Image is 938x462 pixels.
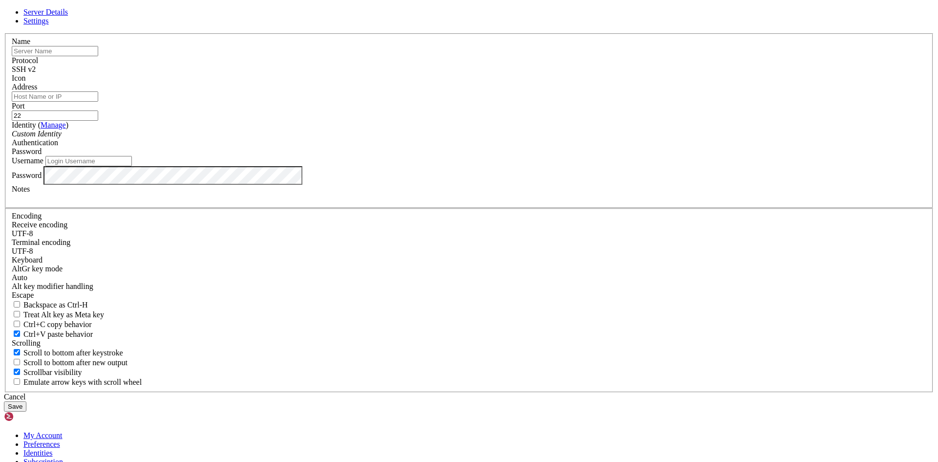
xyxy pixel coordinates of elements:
[23,440,60,448] a: Preferences
[12,339,41,347] label: Scrolling
[38,121,68,129] span: ( )
[12,110,98,121] input: Port Number
[23,449,53,457] a: Identities
[23,320,92,329] span: Ctrl+C copy behavior
[45,156,132,166] input: Login Username
[12,349,123,357] label: Whether to scroll to the bottom on any keystroke.
[12,102,25,110] label: Port
[12,282,93,290] label: Controls how the Alt key is handled. Escape: Send an ESC prefix. 8-Bit: Add 128 to the typed char...
[14,378,20,385] input: Emulate arrow keys with scroll wheel
[14,359,20,365] input: Scroll to bottom after new output
[12,156,43,165] label: Username
[12,65,36,73] span: SSH v2
[12,130,926,138] div: Custom Identity
[12,247,33,255] span: UTF-8
[14,311,20,317] input: Treat Alt key as Meta key
[12,138,58,147] label: Authentication
[23,17,49,25] a: Settings
[12,291,34,299] span: Escape
[23,8,68,16] a: Server Details
[23,301,88,309] span: Backspace as Ctrl-H
[12,238,70,246] label: The default terminal encoding. ISO-2022 enables character map translations (like graphics maps). ...
[12,301,88,309] label: If true, the backspace should send BS ('\x08', aka ^H). Otherwise the backspace key should send '...
[12,358,128,367] label: Scroll to bottom after new output.
[12,291,926,300] div: Escape
[4,393,934,401] div: Cancel
[12,130,62,138] i: Custom Identity
[23,358,128,367] span: Scroll to bottom after new output
[23,310,104,319] span: Treat Alt key as Meta key
[12,37,30,45] label: Name
[23,431,63,440] a: My Account
[41,121,66,129] a: Manage
[12,121,68,129] label: Identity
[12,378,142,386] label: When using the alternative screen buffer, and DECCKM (Application Cursor Keys) is active, mouse w...
[14,369,20,375] input: Scrollbar visibility
[23,349,123,357] span: Scroll to bottom after keystroke
[12,212,42,220] label: Encoding
[14,321,20,327] input: Ctrl+C copy behavior
[12,83,37,91] label: Address
[14,330,20,337] input: Ctrl+V paste behavior
[12,185,30,193] label: Notes
[12,220,67,229] label: Set the expected encoding for data received from the host. If the encodings do not match, visual ...
[12,368,82,376] label: The vertical scrollbar mode.
[23,378,142,386] span: Emulate arrow keys with scroll wheel
[12,147,42,155] span: Password
[12,46,98,56] input: Server Name
[12,65,926,74] div: SSH v2
[14,301,20,308] input: Backspace as Ctrl-H
[12,147,926,156] div: Password
[4,412,60,421] img: Shellngn
[14,349,20,355] input: Scroll to bottom after keystroke
[12,74,25,82] label: Icon
[12,273,926,282] div: Auto
[12,91,98,102] input: Host Name or IP
[4,401,26,412] button: Save
[12,320,92,329] label: Ctrl-C copies if true, send ^C to host if false. Ctrl-Shift-C sends ^C to host if true, copies if...
[12,56,38,65] label: Protocol
[23,330,93,338] span: Ctrl+V paste behavior
[12,247,926,256] div: UTF-8
[12,171,42,179] label: Password
[12,256,43,264] label: Keyboard
[23,368,82,376] span: Scrollbar visibility
[12,229,33,238] span: UTF-8
[12,229,926,238] div: UTF-8
[12,330,93,338] label: Ctrl+V pastes if true, sends ^V to host if false. Ctrl+Shift+V sends ^V to host if true, pastes i...
[12,264,63,273] label: Set the expected encoding for data received from the host. If the encodings do not match, visual ...
[12,273,27,282] span: Auto
[12,310,104,319] label: Whether the Alt key acts as a Meta key or as a distinct Alt key.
